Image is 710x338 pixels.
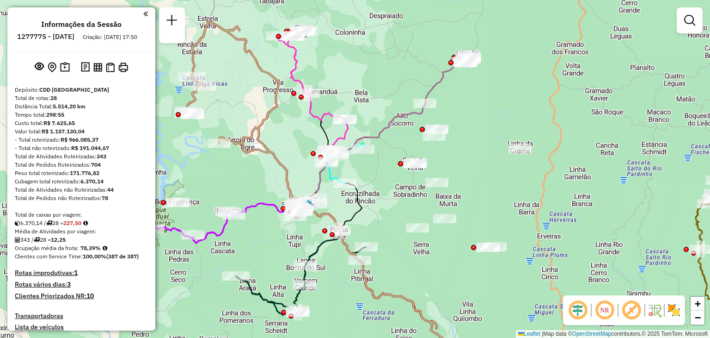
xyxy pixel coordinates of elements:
[107,186,114,193] strong: 44
[15,220,20,226] i: Cubagem total roteirizado
[695,312,701,323] span: −
[143,8,148,19] a: Clique aqui para minimizar o painel
[104,61,116,74] button: Visualizar Romaneio
[15,111,148,119] div: Tempo total:
[15,292,148,300] h4: Clientes Priorizados NR:
[83,220,88,226] i: Meta Caixas/viagem: 227,95 Diferença: -0,45
[594,299,616,321] span: Ocultar NR
[15,186,148,194] div: Total de Atividades não Roteirizadas:
[572,331,612,337] a: OpenStreetMap
[39,86,109,93] strong: CDD [GEOGRAPHIC_DATA]
[46,60,58,75] button: Centralizar mapa no depósito ou ponto de apoio
[80,178,104,185] strong: 6.370,14
[695,298,701,309] span: +
[425,178,448,187] div: Atividade não roteirizada - MERCADO LOPES
[477,243,500,252] div: Atividade não roteirizada - SERGIO MARCOS PADILH
[302,199,314,211] img: Sobradinho
[46,111,64,118] strong: 298:55
[433,214,456,223] div: Atividade não roteirizada - BAR DO FIO
[508,144,532,153] div: Atividade não roteirizada - 53.816.031 ANTONIO SELONIR ADORNES
[97,153,106,160] strong: 343
[518,331,540,337] a: Leaflet
[70,169,99,176] strong: 171.776,82
[15,236,148,244] div: 343 / 28 =
[15,312,148,320] h4: Transportadoras
[106,253,139,260] strong: (387 de 387)
[71,144,109,151] strong: R$ 191.044,67
[103,245,107,251] em: Média calculada utilizando a maior ocupação (%Peso ou %Cubagem) de cada rota da sessão. Rotas cro...
[484,242,507,251] div: Atividade não roteirizada - ERICA BERLT DROST
[79,60,92,75] button: Logs desbloquear sessão
[50,94,57,101] strong: 28
[647,303,662,318] img: Fluxo de ruas
[33,60,46,75] button: Exibir sessão original
[15,94,148,102] div: Total de rotas:
[680,11,699,30] a: Exibir filtros
[80,244,101,251] strong: 78,39%
[74,269,78,277] strong: 1
[15,227,148,236] div: Média de Atividades por viagem:
[83,253,106,260] strong: 100,00%
[15,169,148,177] div: Peso total roteirizado:
[15,211,148,219] div: Total de caixas por viagem:
[79,33,141,41] div: Criação: [DATE] 17:50
[15,323,148,331] h4: Lista de veículos
[15,237,20,243] i: Total de Atividades
[422,131,446,141] div: Atividade não roteirizada - BELONI BORGES
[163,11,181,32] a: Nova sessão e pesquisa
[15,219,148,227] div: 6.370,14 / 28 =
[42,128,85,135] strong: R$ 1.157.130,04
[15,281,148,288] h4: Rotas vários dias:
[86,292,94,300] strong: 10
[691,311,704,325] a: Zoom out
[667,303,681,318] img: Exibir/Ocultar setores
[15,136,148,144] div: - Total roteirizado:
[41,20,122,29] h4: Informações da Sessão
[567,299,589,321] span: Ocultar deslocamento
[15,127,148,136] div: Valor total:
[15,152,148,161] div: Total de Atividades Roteirizadas:
[61,136,98,143] strong: R$ 966.085,37
[15,194,148,202] div: Total de Pedidos não Roteirizados:
[51,236,66,243] strong: 12,25
[15,177,148,186] div: Cubagem total roteirizado:
[15,119,148,127] div: Custo total:
[17,32,74,41] h6: 1277775 - [DATE]
[92,61,104,73] button: Visualizar relatório de Roteirização
[406,223,429,232] div: Atividade não roteirizada - MINI MERCADO SILVA
[46,220,52,226] i: Total de rotas
[620,299,643,321] span: Exibir rótulo
[15,86,148,94] div: Depósito:
[67,280,71,288] strong: 3
[542,331,543,337] span: |
[102,194,108,201] strong: 78
[63,219,81,226] strong: 227,50
[43,119,75,126] strong: R$ 7.625,65
[91,161,101,168] strong: 704
[425,125,448,134] div: Atividade não roteirizada - ADAO GERALDO NEPOMUC
[58,60,72,75] button: Painel de Sugestão
[404,159,427,168] div: Atividade não roteirizada - CLUBE SUPERENSE
[53,103,86,110] strong: 5.514,20 km
[15,102,148,111] div: Distância Total:
[116,61,130,74] button: Imprimir Rotas
[15,244,79,251] span: Ocupação média da frota:
[15,161,148,169] div: Total de Pedidos Roteirizados:
[166,198,190,207] div: Atividade não roteirizada - VIANEI JOSE GIACOMEL
[516,330,710,338] div: Map data © contributors,© 2025 TomTom, Microsoft
[15,269,148,277] h4: Rotas improdutivas:
[15,144,148,152] div: - Total não roteirizado:
[34,237,40,243] i: Total de rotas
[15,253,83,260] span: Clientes com Service Time:
[691,297,704,311] a: Zoom in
